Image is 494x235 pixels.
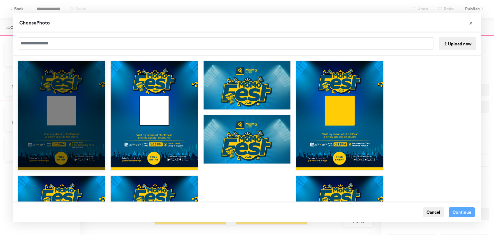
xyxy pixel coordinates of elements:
button: Continue [449,207,475,218]
span: Choose Photo [19,20,50,26]
div: Choose Image [13,13,481,222]
button: Upload new [439,37,476,50]
iframe: Drift Widget Chat Controller [462,203,486,227]
button: Cancel [423,207,444,218]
